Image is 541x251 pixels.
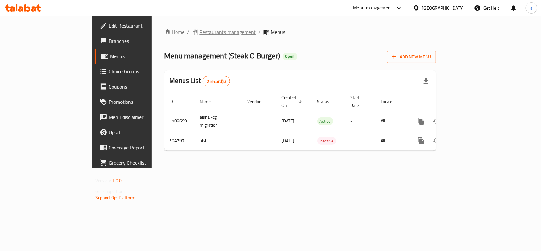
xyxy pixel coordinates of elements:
[95,94,183,109] a: Promotions
[95,49,183,64] a: Menus
[95,187,125,195] span: Get support on:
[429,133,444,149] button: Change Status
[192,28,256,36] a: Restaurants management
[282,136,295,145] span: [DATE]
[95,33,183,49] a: Branches
[282,94,305,109] span: Created On
[164,92,480,151] table: enhanced table
[112,176,122,185] span: 1.0.0
[109,37,177,45] span: Branches
[429,114,444,129] button: Change Status
[282,117,295,125] span: [DATE]
[109,22,177,30] span: Edit Restaurant
[381,98,401,105] span: Locale
[345,111,376,131] td: -
[110,52,177,60] span: Menus
[203,78,230,84] span: 2 record(s)
[170,76,230,86] h2: Menus List
[530,4,532,11] span: a
[109,113,177,121] span: Menu disclaimer
[170,98,182,105] span: ID
[195,111,242,131] td: aisha -cg migration
[109,129,177,136] span: Upsell
[109,98,177,106] span: Promotions
[283,53,297,60] div: Open
[376,111,409,131] td: All
[95,176,111,185] span: Version:
[283,54,297,59] span: Open
[418,74,434,89] div: Export file
[164,49,280,63] span: Menu management ( Steak O Burger )
[317,98,338,105] span: Status
[351,94,368,109] span: Start Date
[317,118,333,125] span: Active
[109,159,177,167] span: Grocery Checklist
[109,83,177,90] span: Coupons
[414,133,429,149] button: more
[248,98,269,105] span: Vendor
[95,140,183,155] a: Coverage Report
[409,92,480,111] th: Actions
[203,76,230,86] div: Total records count
[392,53,431,61] span: Add New Menu
[109,144,177,151] span: Coverage Report
[317,117,333,125] div: Active
[95,194,136,202] a: Support.OpsPlatform
[95,155,183,170] a: Grocery Checklist
[376,131,409,150] td: All
[422,4,464,11] div: [GEOGRAPHIC_DATA]
[259,28,261,36] li: /
[387,51,436,63] button: Add New Menu
[95,64,183,79] a: Choice Groups
[164,28,436,36] nav: breadcrumb
[95,109,183,125] a: Menu disclaimer
[200,98,219,105] span: Name
[200,28,256,36] span: Restaurants management
[414,114,429,129] button: more
[345,131,376,150] td: -
[95,79,183,94] a: Coupons
[317,137,336,145] span: Inactive
[195,131,242,150] td: aisha
[95,125,183,140] a: Upsell
[271,28,286,36] span: Menus
[353,4,392,12] div: Menu-management
[109,68,177,75] span: Choice Groups
[187,28,190,36] li: /
[95,18,183,33] a: Edit Restaurant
